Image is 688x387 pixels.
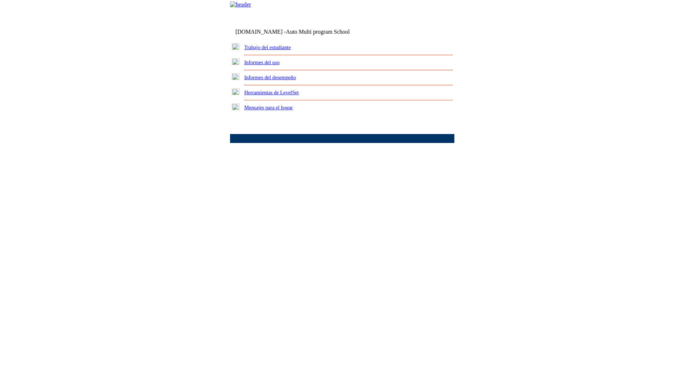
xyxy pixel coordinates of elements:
img: plus.gif [232,58,239,65]
img: plus.gif [232,89,239,95]
td: [DOMAIN_NAME] - [235,29,367,35]
nobr: Auto Multi program School [286,29,350,35]
img: plus.gif [232,104,239,110]
a: Mensajes para el hogar [244,105,293,110]
a: Informes del uso [244,59,280,65]
a: Herramientas de LevelSet [244,90,299,95]
a: Trabajo del estudiante [244,44,291,50]
a: Informes del desempeño [244,75,296,80]
img: plus.gif [232,73,239,80]
img: header [230,1,251,8]
img: plus.gif [232,43,239,50]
